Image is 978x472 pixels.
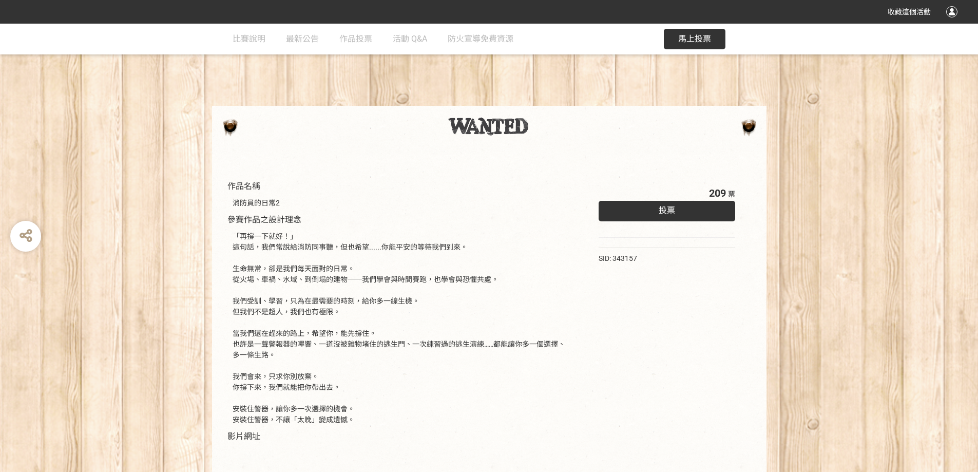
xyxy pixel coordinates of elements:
span: 作品投票 [339,34,372,44]
span: 收藏這個活動 [888,8,931,16]
a: 最新公告 [286,24,319,54]
span: 馬上投票 [678,34,711,44]
span: 作品名稱 [227,181,260,191]
div: 「再撐一下就好！」 這句話，我們常說給消防同事聽，但也希望......你能平安的等待我們到來。 生命無常，卻是我們每天面對的日常。 從火場、車禍、水域、到倒塌的建物──我們學會與時間賽跑，也學會... [233,231,568,425]
span: 投票 [659,205,675,215]
button: 馬上投票 [664,29,725,49]
span: 票 [728,190,735,198]
a: 作品投票 [339,24,372,54]
a: 防火宣導免費資源 [448,24,513,54]
span: 比賽說明 [233,34,265,44]
span: SID: 343157 [599,254,637,262]
a: 比賽說明 [233,24,265,54]
div: 消防員的日常2 [233,198,568,209]
span: 參賽作品之設計理念 [227,215,301,224]
span: 最新公告 [286,34,319,44]
a: 活動 Q&A [393,24,427,54]
span: 活動 Q&A [393,34,427,44]
span: 防火宣導免費資源 [448,34,513,44]
span: 影片網址 [227,431,260,441]
span: 209 [709,187,726,199]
